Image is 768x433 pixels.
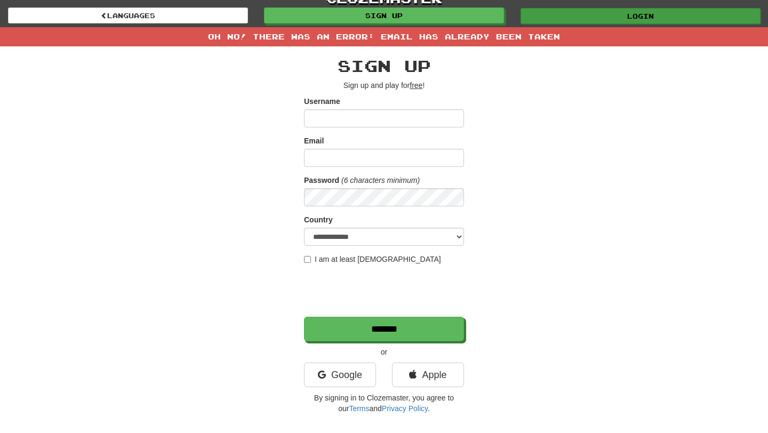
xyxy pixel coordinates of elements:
[304,175,339,186] label: Password
[304,347,464,357] p: or
[304,270,466,311] iframe: reCAPTCHA
[304,256,311,263] input: I am at least [DEMOGRAPHIC_DATA]
[304,214,333,225] label: Country
[304,392,464,414] p: By signing in to Clozemaster, you agree to our and .
[392,363,464,387] a: Apple
[304,135,324,146] label: Email
[304,96,340,107] label: Username
[382,404,428,413] a: Privacy Policy
[304,80,464,91] p: Sign up and play for !
[521,8,761,24] a: Login
[304,363,376,387] a: Google
[341,176,420,185] em: (6 characters minimum)
[304,57,464,75] h2: Sign up
[8,7,248,23] a: Languages
[304,254,441,264] label: I am at least [DEMOGRAPHIC_DATA]
[264,7,504,23] a: Sign up
[349,404,369,413] a: Terms
[410,81,422,90] u: free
